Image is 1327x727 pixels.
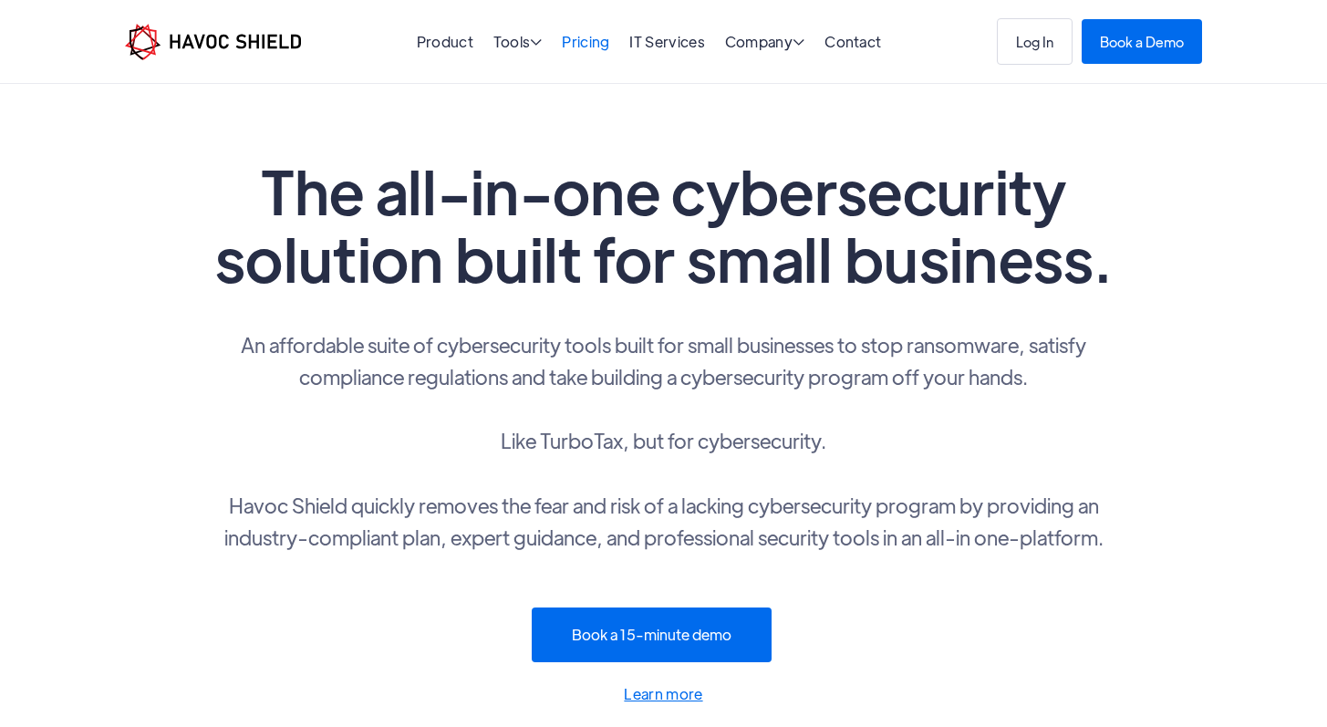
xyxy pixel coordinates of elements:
a: Product [417,32,473,51]
span:  [530,35,542,49]
a: home [125,24,301,60]
h1: The all-in-one cybersecurity solution built for small business. [208,157,1120,292]
p: An affordable suite of cybersecurity tools built for small businesses to stop ransomware, satisfy... [208,328,1120,553]
img: Havoc Shield logo [125,24,301,60]
a: Book a Demo [1082,19,1202,64]
div: Company [725,35,805,52]
span:  [793,35,804,49]
a: IT Services [629,32,705,51]
a: Book a 15-minute demo [532,608,772,662]
a: Pricing [562,32,609,51]
div: Tools [493,35,543,52]
a: Learn more [208,681,1120,707]
a: Contact [824,32,881,51]
a: Log In [997,18,1073,65]
div: Tools [493,35,543,52]
div: Company [725,35,805,52]
iframe: Chat Widget [1236,639,1327,727]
